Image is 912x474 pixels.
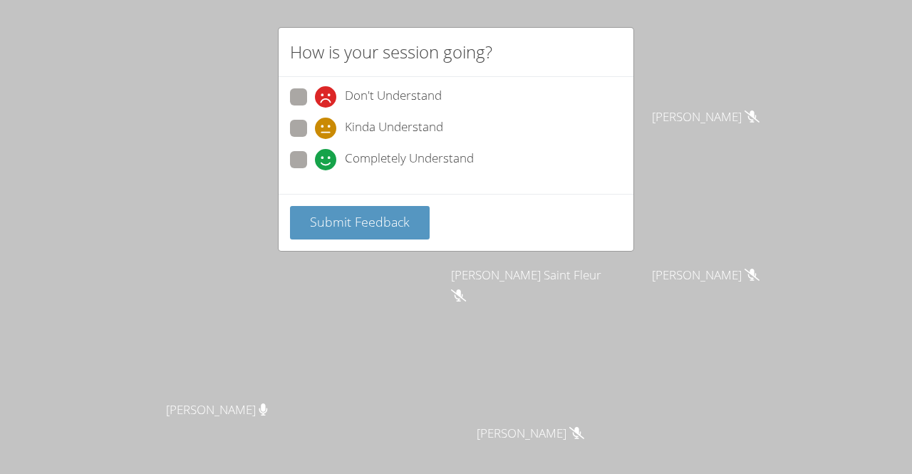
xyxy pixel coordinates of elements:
[290,39,492,65] h2: How is your session going?
[345,118,443,139] span: Kinda Understand
[310,213,410,230] span: Submit Feedback
[290,206,430,239] button: Submit Feedback
[345,86,442,108] span: Don't Understand
[345,149,474,170] span: Completely Understand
